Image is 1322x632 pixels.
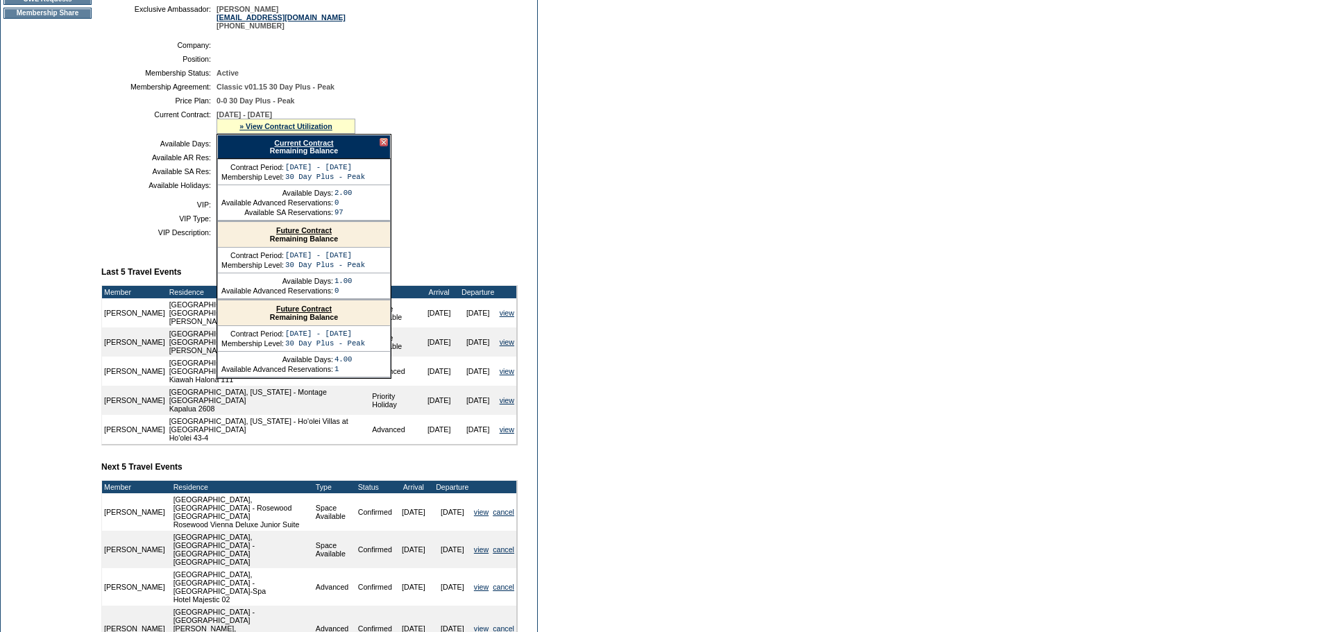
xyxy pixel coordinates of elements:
td: [PERSON_NAME] [102,327,167,357]
td: Available SA Reservations: [221,208,333,216]
td: Departure [459,286,498,298]
td: Available SA Res: [107,167,211,176]
td: Space Available [370,327,419,357]
td: Membership Status: [107,69,211,77]
td: 30 Day Plus - Peak [285,339,365,348]
b: Next 5 Travel Events [101,462,183,472]
a: view [474,508,489,516]
td: 30 Day Plus - Peak [285,173,365,181]
td: Price Plan: [107,96,211,105]
td: [DATE] [459,357,498,386]
div: Remaining Balance [217,135,391,159]
td: [DATE] [459,415,498,444]
td: Available Advanced Reservations: [221,287,333,295]
td: 0 [334,287,353,295]
div: Remaining Balance [218,222,390,248]
td: [DATE] [420,386,459,415]
td: [GEOGRAPHIC_DATA], [GEOGRAPHIC_DATA] - [GEOGRAPHIC_DATA]-Spa Hotel Majestic 02 [171,568,314,606]
td: 1 [334,365,353,373]
td: [DATE] [420,357,459,386]
td: [PERSON_NAME] [102,493,167,531]
td: [DATE] [459,386,498,415]
a: view [500,396,514,404]
td: Position: [107,55,211,63]
td: 1.00 [334,277,353,285]
a: » View Contract Utilization [239,122,332,130]
td: Available AR Res: [107,153,211,162]
a: view [500,338,514,346]
td: [DATE] [433,493,472,531]
td: [GEOGRAPHIC_DATA], [GEOGRAPHIC_DATA] - [GEOGRAPHIC_DATA] [GEOGRAPHIC_DATA] [171,531,314,568]
td: [PERSON_NAME] [102,298,167,327]
td: Confirmed [356,531,394,568]
td: [GEOGRAPHIC_DATA], [US_STATE] - [GEOGRAPHIC_DATA], [US_STATE] Kiawah Halona 111 [167,357,371,386]
td: Arrival [420,286,459,298]
td: Member [102,481,167,493]
td: Available Advanced Reservations: [221,365,333,373]
td: Available Days: [221,189,333,197]
td: [GEOGRAPHIC_DATA], [US_STATE] - [PERSON_NAME][GEOGRAPHIC_DATA] [PERSON_NAME] Chicago 2500 [167,327,371,357]
a: view [500,425,514,434]
a: view [500,367,514,375]
td: 97 [334,208,353,216]
a: Future Contract [276,305,332,313]
td: Company: [107,41,211,49]
a: [EMAIL_ADDRESS][DOMAIN_NAME] [217,13,346,22]
td: Type [370,286,419,298]
td: [DATE] [459,327,498,357]
td: Confirmed [356,493,394,531]
td: Membership Level: [221,173,284,181]
td: Advanced [370,415,419,444]
td: Priority Holiday [370,386,419,415]
td: Membership Level: [221,339,284,348]
td: Membership Level: [221,261,284,269]
td: [DATE] [420,415,459,444]
td: Type [314,481,356,493]
td: [DATE] [433,531,472,568]
a: Current Contract [274,139,333,147]
td: [PERSON_NAME] [102,386,167,415]
td: Available Holidays: [107,181,211,189]
td: VIP Type: [107,214,211,223]
td: [DATE] - [DATE] [285,251,365,259]
td: Member [102,286,167,298]
td: 0 [334,198,353,207]
td: Available Days: [107,139,211,148]
td: [PERSON_NAME] [102,415,167,444]
td: [PERSON_NAME] [102,531,167,568]
td: [DATE] [394,493,433,531]
td: Confirmed [356,568,394,606]
td: Advanced [314,568,356,606]
b: Last 5 Travel Events [101,267,181,277]
td: VIP: [107,200,211,209]
td: Arrival [394,481,433,493]
td: [GEOGRAPHIC_DATA], [US_STATE] - [PERSON_NAME][GEOGRAPHIC_DATA] [PERSON_NAME] Chicago 2500 [167,298,371,327]
a: cancel [493,508,514,516]
td: 2.00 [334,189,353,197]
td: [DATE] [459,298,498,327]
td: Contract Period: [221,163,284,171]
td: [DATE] - [DATE] [285,163,365,171]
td: Contract Period: [221,330,284,338]
span: [PERSON_NAME] [PHONE_NUMBER] [217,5,346,30]
td: Departure [433,481,472,493]
td: Contract Period: [221,251,284,259]
span: Classic v01.15 30 Day Plus - Peak [217,83,334,91]
td: [DATE] [420,298,459,327]
td: Membership Share [3,8,92,19]
td: Space Available [370,298,419,327]
a: Future Contract [276,226,332,234]
td: [DATE] [394,568,433,606]
td: Residence [167,286,371,298]
td: [GEOGRAPHIC_DATA], [GEOGRAPHIC_DATA] - Rosewood [GEOGRAPHIC_DATA] Rosewood Vienna Deluxe Junior S... [171,493,314,531]
td: Exclusive Ambassador: [107,5,211,30]
a: cancel [493,545,514,554]
td: [DATE] [420,327,459,357]
td: [GEOGRAPHIC_DATA], [US_STATE] - Montage [GEOGRAPHIC_DATA] Kapalua 2608 [167,386,371,415]
td: Membership Agreement: [107,83,211,91]
td: Advanced [370,357,419,386]
td: [PERSON_NAME] [102,357,167,386]
td: [DATE] - [DATE] [285,330,365,338]
span: [DATE] - [DATE] [217,110,272,119]
td: [DATE] [394,531,433,568]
